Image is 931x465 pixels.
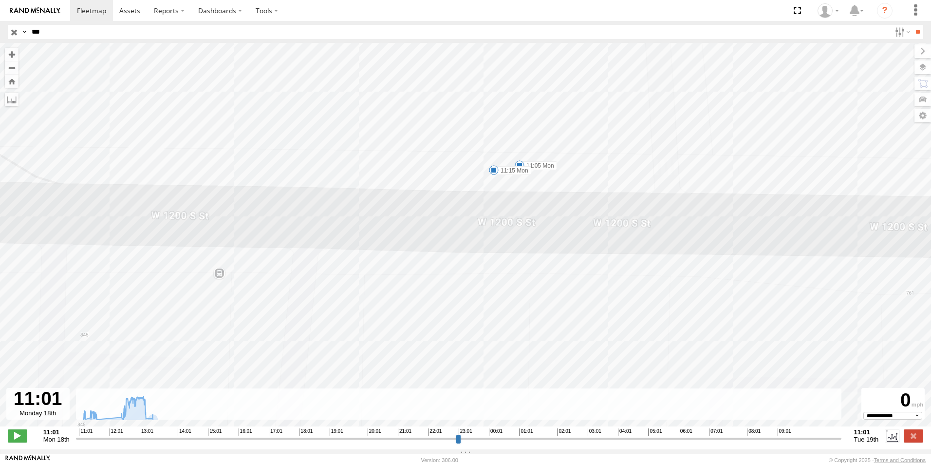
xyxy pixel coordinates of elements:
label: Map Settings [914,109,931,122]
span: 19:01 [330,428,343,436]
span: 05:01 [648,428,662,436]
label: Search Filter Options [891,25,912,39]
div: © Copyright 2025 - [829,457,926,463]
img: rand-logo.svg [10,7,60,14]
label: Play/Stop [8,429,27,442]
strong: 11:01 [854,428,879,436]
span: 04:01 [618,428,632,436]
label: Close [904,429,923,442]
span: 16:01 [239,428,252,436]
span: 11:01 [79,428,93,436]
span: 01:01 [519,428,533,436]
label: 11:15 Mon [494,166,531,175]
span: 14:01 [178,428,191,436]
span: 13:01 [140,428,153,436]
a: Visit our Website [5,455,50,465]
span: 06:01 [679,428,692,436]
span: 21:01 [398,428,411,436]
span: 23:01 [459,428,472,436]
label: 11:05 Mon [520,161,557,170]
span: 22:01 [428,428,442,436]
a: Terms and Conditions [874,457,926,463]
div: Version: 306.00 [421,457,458,463]
span: 00:01 [489,428,503,436]
span: 07:01 [709,428,723,436]
strong: 11:01 [43,428,70,436]
span: 03:01 [588,428,601,436]
span: 15:01 [208,428,222,436]
span: 09:01 [778,428,791,436]
button: Zoom in [5,48,19,61]
span: 18:01 [299,428,313,436]
button: Zoom Home [5,75,19,88]
span: 17:01 [269,428,282,436]
span: 08:01 [747,428,761,436]
span: Tue 19th Aug 2025 [854,436,879,443]
span: Mon 18th Aug 2025 [43,436,70,443]
i: ? [877,3,893,19]
span: 20:01 [368,428,381,436]
span: 02:01 [557,428,571,436]
div: Keith Washburn [814,3,842,18]
label: Search Query [20,25,28,39]
div: 0 [863,389,923,412]
span: 12:01 [110,428,123,436]
label: Measure [5,93,19,106]
button: Zoom out [5,61,19,75]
